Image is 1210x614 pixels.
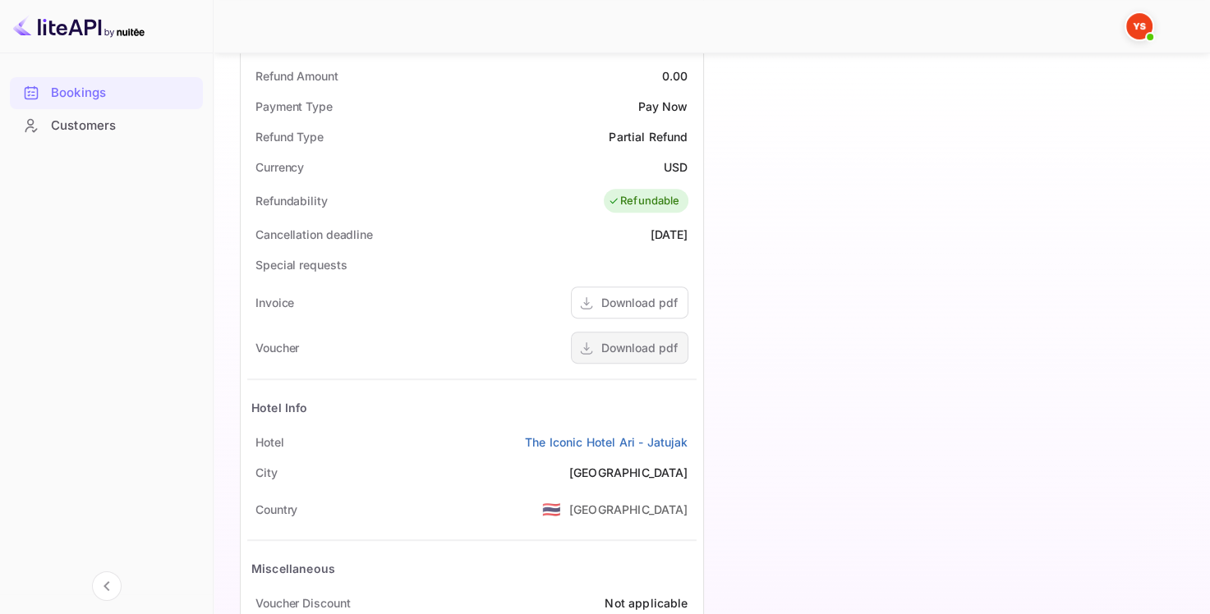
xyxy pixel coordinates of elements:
[255,294,294,311] div: Invoice
[255,501,297,518] div: Country
[10,77,203,109] div: Bookings
[255,192,328,209] div: Refundability
[251,399,308,416] div: Hotel Info
[10,110,203,140] a: Customers
[255,67,338,85] div: Refund Amount
[255,128,324,145] div: Refund Type
[255,433,284,451] div: Hotel
[542,494,561,524] span: United States
[51,84,195,103] div: Bookings
[1126,13,1152,39] img: Yandex Support
[605,594,688,612] div: Not applicable
[255,256,347,273] div: Special requests
[637,98,688,115] div: Pay Now
[255,98,333,115] div: Payment Type
[569,501,688,518] div: [GEOGRAPHIC_DATA]
[92,571,122,601] button: Collapse navigation
[255,594,350,612] div: Voucher Discount
[51,117,195,135] div: Customers
[601,294,678,311] div: Download pdf
[651,226,688,243] div: [DATE]
[608,193,680,209] div: Refundable
[255,158,304,176] div: Currency
[609,128,688,145] div: Partial Refund
[255,339,299,356] div: Voucher
[255,464,278,481] div: City
[13,13,145,39] img: LiteAPI logo
[569,464,688,481] div: [GEOGRAPHIC_DATA]
[662,67,688,85] div: 0.00
[525,433,688,451] a: The Iconic Hotel Ari - Jatujak
[255,226,373,243] div: Cancellation deadline
[10,77,203,108] a: Bookings
[664,158,688,176] div: USD
[251,560,335,577] div: Miscellaneous
[601,339,678,356] div: Download pdf
[10,110,203,142] div: Customers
